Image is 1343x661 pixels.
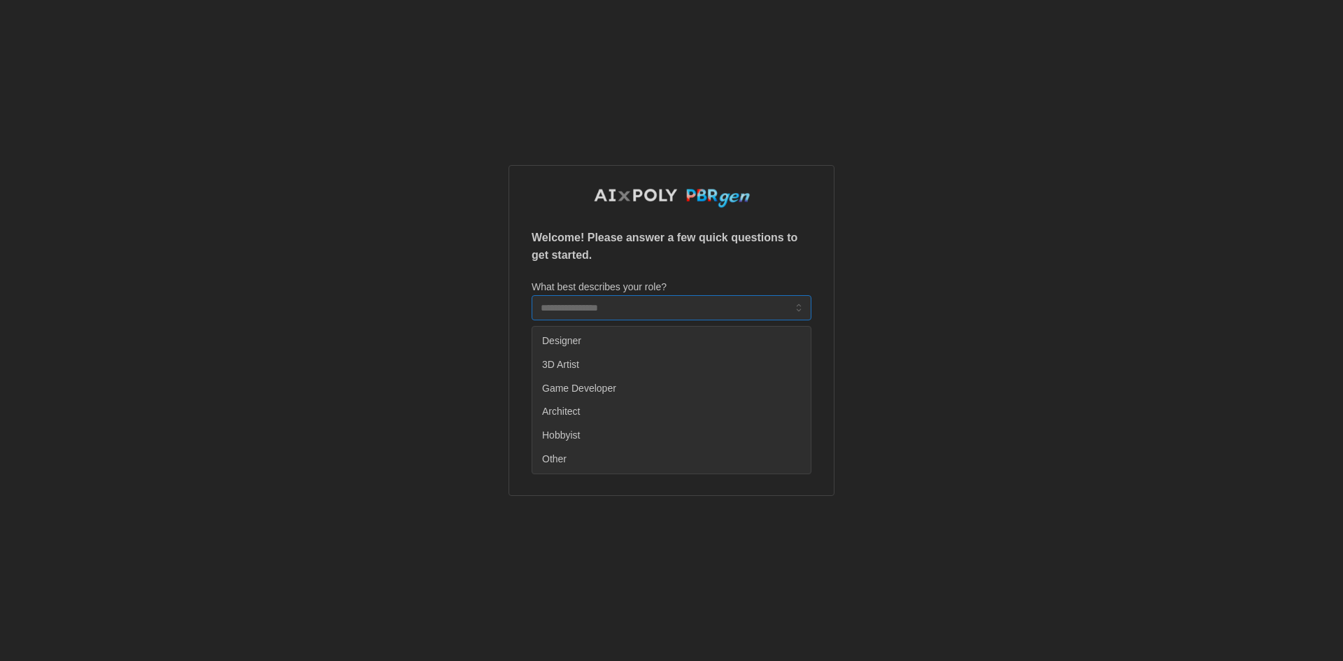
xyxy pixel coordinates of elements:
[542,404,580,420] span: Architect
[542,334,581,349] span: Designer
[532,280,667,295] label: What best describes your role?
[542,428,580,443] span: Hobbyist
[542,381,616,397] span: Game Developer
[593,188,751,208] img: AIxPoly PBRgen
[542,452,567,467] span: Other
[532,229,811,264] p: Welcome! Please answer a few quick questions to get started.
[542,357,579,373] span: 3D Artist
